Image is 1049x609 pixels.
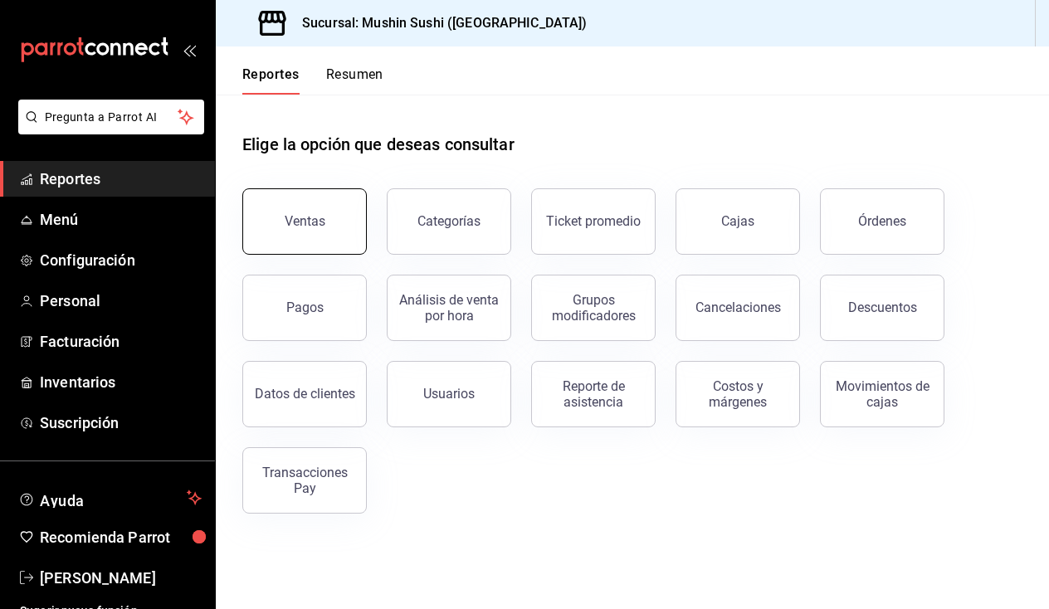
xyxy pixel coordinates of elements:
[531,275,656,341] button: Grupos modificadores
[387,188,511,255] button: Categorías
[546,213,641,229] div: Ticket promedio
[45,109,178,126] span: Pregunta a Parrot AI
[286,300,324,315] div: Pagos
[848,300,917,315] div: Descuentos
[686,378,789,410] div: Costos y márgenes
[40,249,202,271] span: Configuración
[183,43,196,56] button: open_drawer_menu
[326,66,383,95] button: Resumen
[542,378,645,410] div: Reporte de asistencia
[820,361,944,427] button: Movimientos de cajas
[423,386,475,402] div: Usuarios
[40,371,202,393] span: Inventarios
[831,378,934,410] div: Movimientos de cajas
[18,100,204,134] button: Pregunta a Parrot AI
[40,488,180,508] span: Ayuda
[40,412,202,434] span: Suscripción
[242,66,300,95] button: Reportes
[242,132,515,157] h1: Elige la opción que deseas consultar
[253,465,356,496] div: Transacciones Pay
[858,213,906,229] div: Órdenes
[12,120,204,138] a: Pregunta a Parrot AI
[40,168,202,190] span: Reportes
[531,361,656,427] button: Reporte de asistencia
[242,447,367,514] button: Transacciones Pay
[695,300,781,315] div: Cancelaciones
[676,275,800,341] button: Cancelaciones
[676,188,800,255] button: Cajas
[387,275,511,341] button: Análisis de venta por hora
[242,361,367,427] button: Datos de clientes
[387,361,511,427] button: Usuarios
[242,275,367,341] button: Pagos
[40,208,202,231] span: Menú
[531,188,656,255] button: Ticket promedio
[398,292,500,324] div: Análisis de venta por hora
[820,275,944,341] button: Descuentos
[285,213,325,229] div: Ventas
[721,213,754,229] div: Cajas
[676,361,800,427] button: Costos y márgenes
[417,213,481,229] div: Categorías
[820,188,944,255] button: Órdenes
[255,386,355,402] div: Datos de clientes
[40,526,202,548] span: Recomienda Parrot
[40,290,202,312] span: Personal
[542,292,645,324] div: Grupos modificadores
[289,13,588,33] h3: Sucursal: Mushin Sushi ([GEOGRAPHIC_DATA])
[40,567,202,589] span: [PERSON_NAME]
[242,188,367,255] button: Ventas
[242,66,383,95] div: navigation tabs
[40,330,202,353] span: Facturación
